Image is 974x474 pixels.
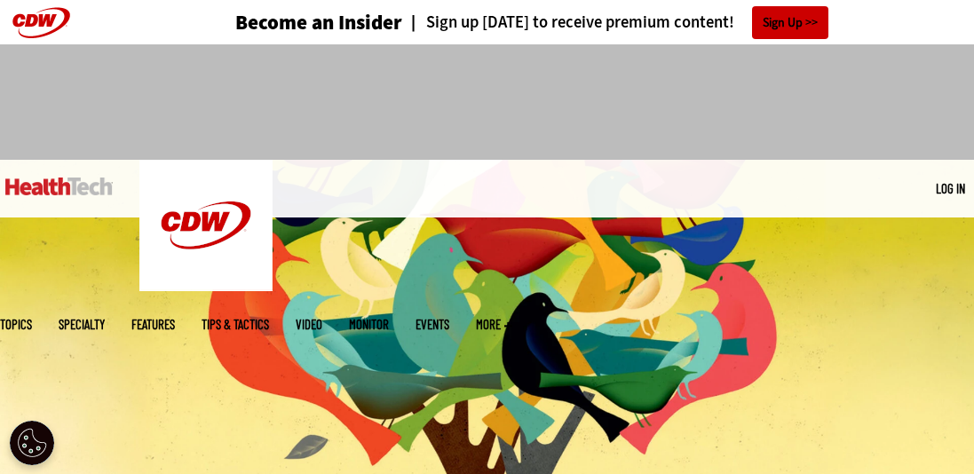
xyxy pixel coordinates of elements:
[164,62,811,142] iframe: advertisement
[131,318,175,331] a: Features
[10,421,54,465] button: Open Preferences
[139,277,273,296] a: CDW
[235,12,402,33] a: Become an Insider
[752,6,828,39] a: Sign Up
[936,179,965,198] div: User menu
[402,14,734,31] a: Sign up [DATE] to receive premium content!
[296,318,322,331] a: Video
[416,318,449,331] a: Events
[139,160,273,291] img: Home
[59,318,105,331] span: Specialty
[936,180,965,196] a: Log in
[10,421,54,465] div: Cookie Settings
[349,318,389,331] a: MonITor
[202,318,269,331] a: Tips & Tactics
[476,318,512,331] span: More
[5,178,113,195] img: Home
